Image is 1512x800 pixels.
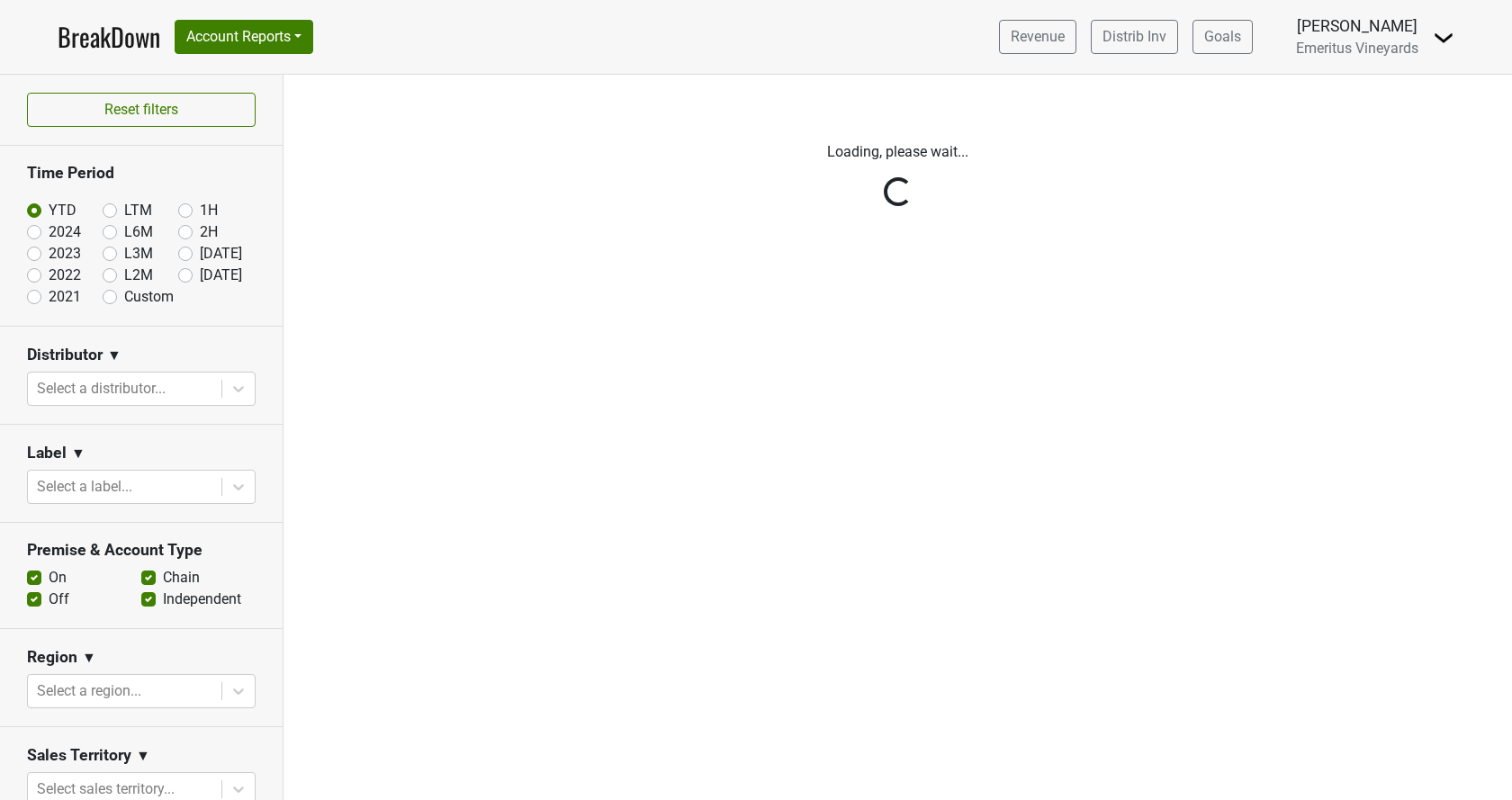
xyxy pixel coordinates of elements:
[1192,20,1253,54] a: Goals
[1091,20,1178,54] a: Distrib Inv
[1296,14,1418,38] div: [PERSON_NAME]
[1296,40,1418,57] span: Emeritus Vineyards
[175,20,313,54] button: Account Reports
[1433,27,1454,49] img: Dropdown Menu
[999,20,1076,54] a: Revenue
[399,141,1398,163] p: Loading, please wait...
[58,18,160,56] a: BreakDown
